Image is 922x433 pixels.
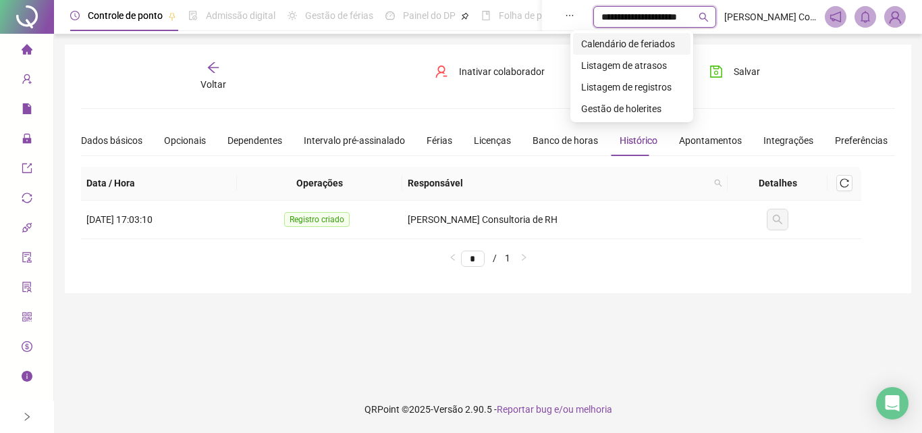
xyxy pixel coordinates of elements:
span: file [22,97,32,124]
span: export [22,157,32,184]
span: user-delete [435,65,448,78]
div: Listagem de atrasos [573,55,690,76]
span: gift [22,394,32,422]
span: Voltar [200,79,226,90]
div: Listagem de atrasos [581,58,682,73]
th: Data / Hora [81,167,237,201]
li: Página anterior [445,250,461,266]
span: Gestão de férias [305,10,373,21]
span: clock-circle [70,11,80,20]
span: save [709,65,723,78]
span: solution [22,276,32,303]
span: lock [22,127,32,154]
span: dollar [22,335,32,362]
li: 1/1 [461,250,510,266]
div: Listagem de registros [581,80,682,95]
div: Gestão de holerites [573,98,690,120]
div: Intervalo pré-assinalado [304,133,405,148]
button: left [445,250,461,266]
div: Histórico [620,133,657,148]
footer: QRPoint © 2025 - 2.90.5 - [54,386,922,433]
span: right [22,412,32,422]
div: Gestão de holerites [581,101,682,116]
span: pushpin [168,12,176,20]
span: Inativar colaborador [459,64,545,79]
button: Inativar colaborador [425,61,555,82]
span: notification [830,11,842,23]
div: Opcionais [164,133,206,148]
div: Open Intercom Messenger [876,387,909,419]
span: Painel do DP [403,10,456,21]
img: 91686 [885,7,905,27]
div: Licenças [474,133,511,148]
span: Registro criado [284,212,350,227]
span: dashboard [385,11,395,20]
span: pushpin [461,12,469,20]
span: sun [288,11,297,20]
span: arrow-left [207,61,220,74]
div: Férias [427,133,452,148]
th: Detalhes [728,167,828,201]
span: Controle de ponto [88,10,163,21]
span: search [711,173,725,193]
span: api [22,216,32,243]
div: Listagem de registros [573,76,690,98]
td: [DATE] 17:03:10 [81,201,237,239]
div: Calendário de feriados [573,33,690,55]
span: [PERSON_NAME] Consultoria de RH [724,9,817,24]
span: Folha de pagamento [499,10,585,21]
span: user-add [22,68,32,95]
button: right [516,250,532,266]
li: Próxima página [516,250,532,266]
span: info-circle [22,365,32,392]
span: right [520,253,528,261]
span: file-done [188,11,198,20]
button: Salvar [699,61,770,82]
div: Dados básicos [81,133,142,148]
div: Apontamentos [679,133,742,148]
span: left [449,253,457,261]
div: Calendário de feriados [581,36,682,51]
div: Integrações [763,133,813,148]
span: / [493,253,497,263]
span: Admissão digital [206,10,275,21]
span: Versão [433,404,463,415]
span: book [481,11,491,20]
span: ellipsis [565,11,574,20]
span: home [22,38,32,65]
span: Salvar [734,64,760,79]
span: bell [859,11,871,23]
th: Operações [237,167,402,201]
span: reload [840,178,849,188]
span: sync [22,186,32,213]
span: audit [22,246,32,273]
span: qrcode [22,305,32,332]
span: search [699,12,709,22]
span: Responsável [408,176,709,190]
div: Preferências [835,133,888,148]
div: Dependentes [227,133,282,148]
span: search [714,179,722,187]
span: Reportar bug e/ou melhoria [497,404,612,415]
div: Banco de horas [533,133,598,148]
td: [PERSON_NAME] Consultoria de RH [402,201,728,239]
